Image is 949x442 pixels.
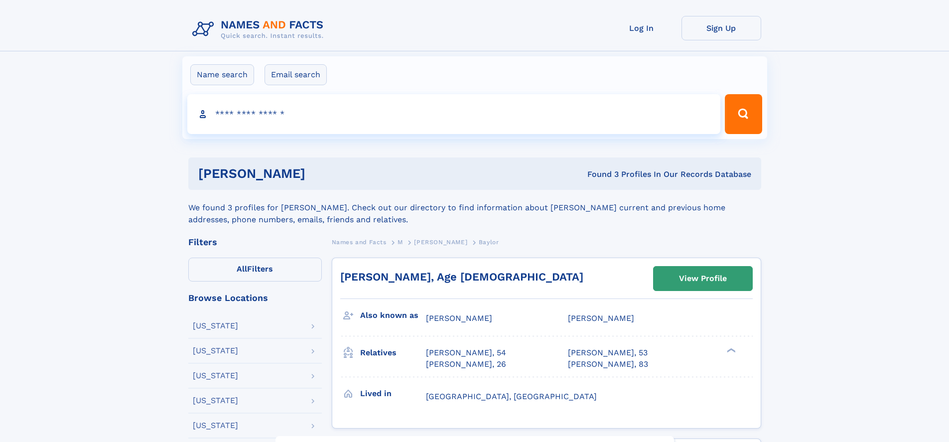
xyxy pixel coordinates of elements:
div: Filters [188,238,322,247]
a: [PERSON_NAME], 53 [568,347,648,358]
span: [PERSON_NAME] [414,239,467,246]
a: Log In [602,16,681,40]
div: Found 3 Profiles In Our Records Database [446,169,751,180]
div: [US_STATE] [193,422,238,430]
h3: Lived in [360,385,426,402]
span: [PERSON_NAME] [568,313,634,323]
label: Email search [265,64,327,85]
a: [PERSON_NAME] [414,236,467,248]
h3: Relatives [360,344,426,361]
span: Baylor [479,239,499,246]
a: Sign Up [681,16,761,40]
input: search input [187,94,721,134]
div: [US_STATE] [193,397,238,405]
span: [GEOGRAPHIC_DATA], [GEOGRAPHIC_DATA] [426,392,597,401]
a: [PERSON_NAME], 83 [568,359,648,370]
label: Filters [188,258,322,282]
div: [US_STATE] [193,347,238,355]
div: [US_STATE] [193,372,238,380]
span: [PERSON_NAME] [426,313,492,323]
span: All [237,264,247,274]
div: ❯ [724,347,736,354]
h1: [PERSON_NAME] [198,167,446,180]
a: [PERSON_NAME], Age [DEMOGRAPHIC_DATA] [340,271,583,283]
label: Name search [190,64,254,85]
a: M [398,236,403,248]
a: [PERSON_NAME], 54 [426,347,506,358]
a: Names and Facts [332,236,387,248]
div: View Profile [679,267,727,290]
span: M [398,239,403,246]
h3: Also known as [360,307,426,324]
a: View Profile [654,267,752,291]
div: Browse Locations [188,294,322,302]
div: We found 3 profiles for [PERSON_NAME]. Check out our directory to find information about [PERSON_... [188,190,761,226]
a: [PERSON_NAME], 26 [426,359,506,370]
img: Logo Names and Facts [188,16,332,43]
div: [US_STATE] [193,322,238,330]
button: Search Button [725,94,762,134]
